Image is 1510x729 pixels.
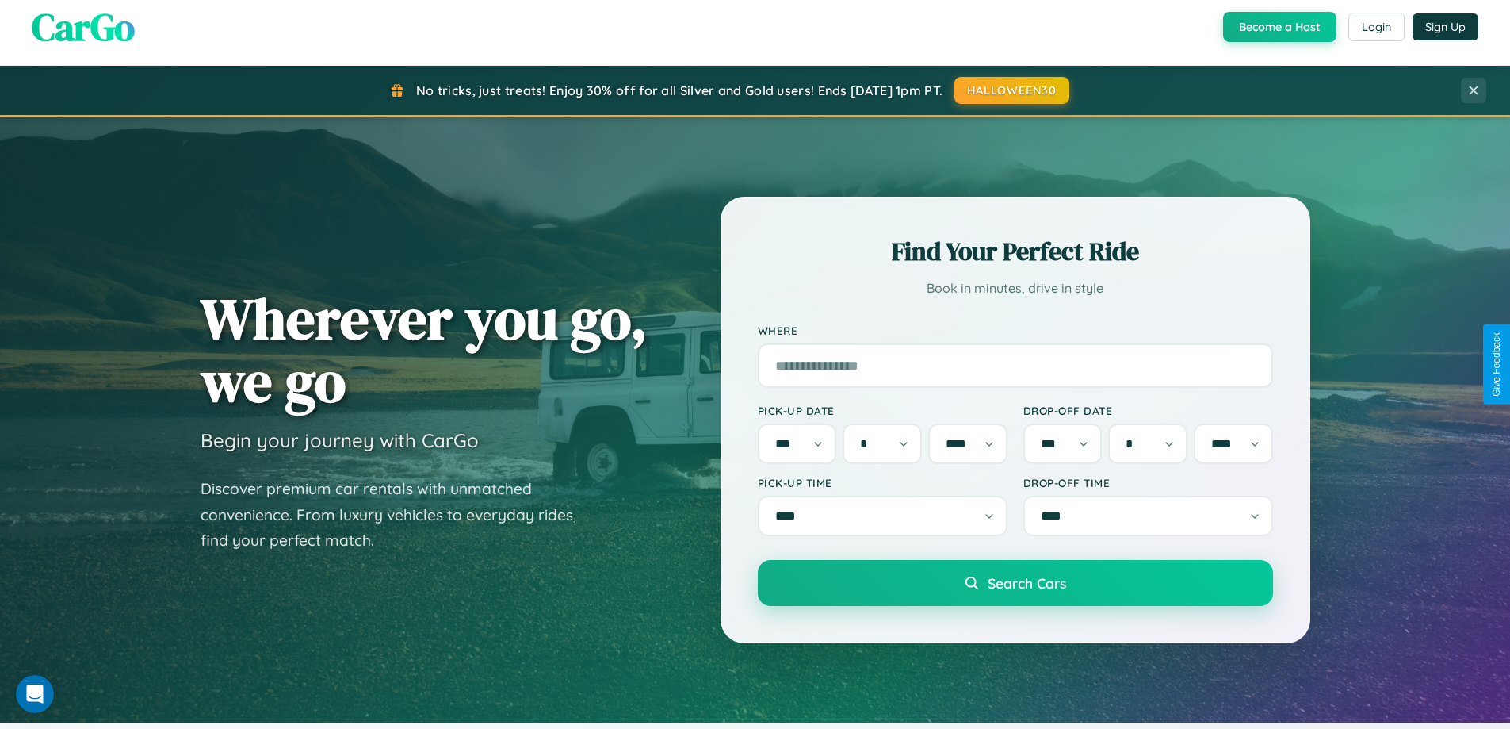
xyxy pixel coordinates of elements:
button: Become a Host [1223,12,1336,42]
label: Drop-off Time [1023,476,1273,489]
span: No tricks, just treats! Enjoy 30% off for all Silver and Gold users! Ends [DATE] 1pm PT. [416,82,942,98]
p: Discover premium car rentals with unmatched convenience. From luxury vehicles to everyday rides, ... [201,476,597,554]
span: CarGo [32,1,135,53]
label: Where [758,324,1273,337]
label: Pick-up Time [758,476,1007,489]
div: Give Feedback [1491,332,1502,397]
iframe: Intercom live chat [16,675,54,713]
button: Login [1348,13,1405,41]
h2: Find Your Perfect Ride [758,234,1273,269]
label: Drop-off Date [1023,404,1273,417]
label: Pick-up Date [758,404,1007,417]
h1: Wherever you go, we go [201,287,648,412]
button: HALLOWEEN30 [954,77,1069,104]
p: Book in minutes, drive in style [758,277,1273,300]
span: Search Cars [988,574,1066,592]
button: Sign Up [1413,13,1478,40]
h3: Begin your journey with CarGo [201,428,479,452]
button: Search Cars [758,560,1273,606]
